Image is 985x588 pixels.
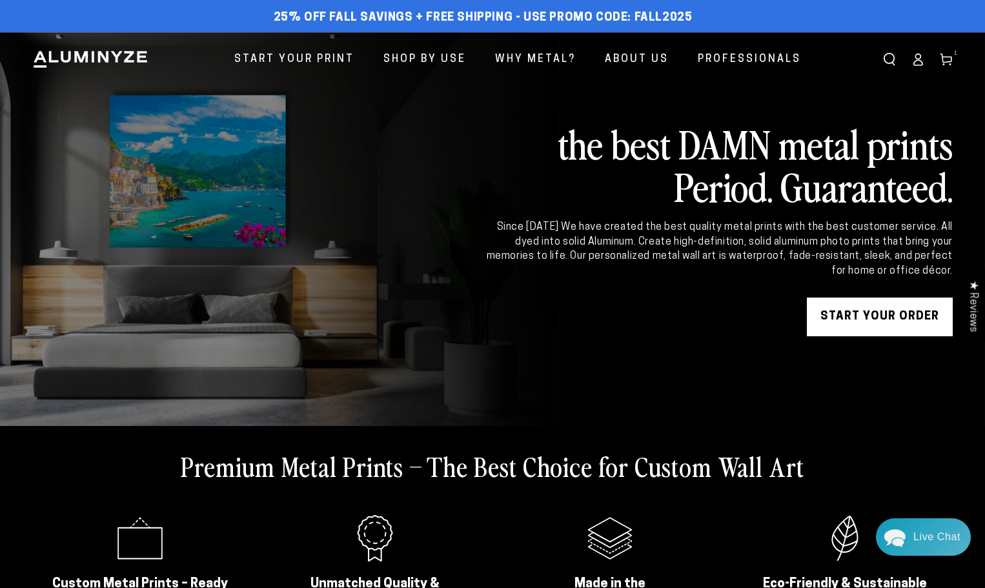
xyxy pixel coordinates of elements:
[698,50,801,69] span: Professionals
[484,220,953,278] div: Since [DATE] We have created the best quality metal prints with the best customer service. All dy...
[138,368,174,378] span: Re:amaze
[485,43,585,77] a: Why Metal?
[225,43,364,77] a: Start Your Print
[484,122,953,207] h2: the best DAMN metal prints Period. Guaranteed.
[85,389,189,410] a: Leave A Message
[383,50,466,69] span: Shop By Use
[148,19,181,53] img: Helga
[274,11,693,25] span: 25% off FALL Savings + Free Shipping - Use Promo Code: FALL2025
[234,50,354,69] span: Start Your Print
[688,43,811,77] a: Professionals
[181,449,804,483] h2: Premium Metal Prints – The Best Choice for Custom Wall Art
[95,65,179,74] span: Away until 8:00 AM
[960,270,985,342] div: Click to open Judge.me floating reviews tab
[875,45,904,74] summary: Search our site
[495,50,576,69] span: Why Metal?
[32,50,148,69] img: Aluminyze
[876,518,971,556] div: Chat widget toggle
[121,19,154,53] img: John
[595,43,678,77] a: About Us
[605,50,669,69] span: About Us
[807,298,953,336] a: START YOUR Order
[94,19,127,53] img: Marie J
[99,370,175,377] span: We run on
[374,43,476,77] a: Shop By Use
[913,518,960,556] div: Contact Us Directly
[954,49,958,58] span: 1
